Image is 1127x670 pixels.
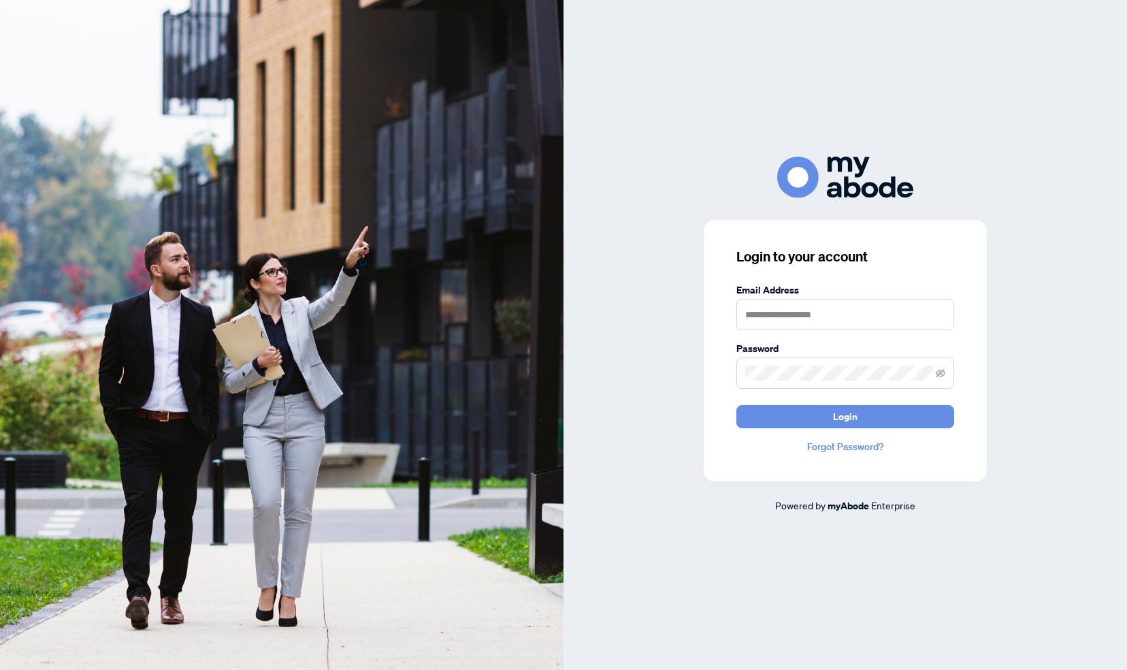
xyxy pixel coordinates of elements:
[736,341,954,356] label: Password
[775,499,826,511] span: Powered by
[736,247,954,266] h3: Login to your account
[936,368,945,378] span: eye-invisible
[833,406,857,428] span: Login
[871,499,915,511] span: Enterprise
[777,157,913,198] img: ma-logo
[736,283,954,298] label: Email Address
[736,439,954,454] a: Forgot Password?
[828,498,869,513] a: myAbode
[736,405,954,428] button: Login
